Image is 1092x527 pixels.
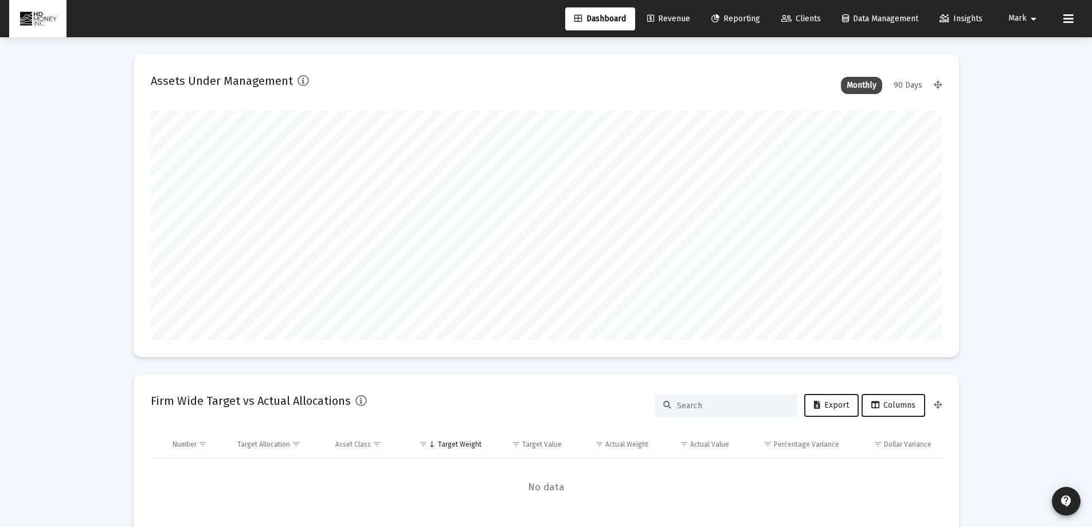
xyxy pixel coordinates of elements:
div: Dollar Variance [884,440,931,449]
span: Revenue [647,14,690,24]
input: Search [677,401,789,411]
a: Dashboard [565,7,635,30]
span: Show filter options for column 'Target Value' [512,440,520,448]
h2: Firm Wide Target vs Actual Allocations [151,392,351,410]
td: Column Target Allocation [229,431,327,458]
img: Dashboard [18,7,58,30]
div: Data grid [151,431,942,516]
span: Mark [1008,14,1027,24]
div: Target Allocation [237,440,290,449]
div: Asset Class [335,440,371,449]
a: Reporting [702,7,769,30]
td: Column Actual Weight [570,431,656,458]
td: Column Number [165,431,230,458]
span: Data Management [842,14,918,24]
span: Show filter options for column 'Actual Weight' [595,440,604,448]
td: Column Percentage Variance [737,431,847,458]
a: Data Management [833,7,927,30]
h2: Assets Under Management [151,72,293,90]
div: 90 Days [888,77,928,94]
td: Column Target Value [490,431,570,458]
span: Show filter options for column 'Target Allocation' [292,440,300,448]
div: Percentage Variance [774,440,839,449]
span: Show filter options for column 'Actual Value' [680,440,688,448]
span: Insights [940,14,983,24]
button: Mark [995,7,1054,30]
span: Columns [871,400,915,410]
td: Column Actual Value [656,431,737,458]
span: No data [151,481,942,494]
mat-icon: contact_support [1059,494,1073,508]
div: Actual Value [690,440,729,449]
span: Export [814,400,849,410]
span: Show filter options for column 'Number' [198,440,207,448]
td: Column Dollar Variance [847,431,941,458]
div: Target Value [522,440,562,449]
span: Show filter options for column 'Percentage Variance' [764,440,772,448]
span: Clients [781,14,821,24]
div: Number [173,440,197,449]
span: Show filter options for column 'Target Weight' [419,440,428,448]
a: Revenue [638,7,699,30]
span: Dashboard [574,14,626,24]
mat-icon: arrow_drop_down [1027,7,1040,30]
span: Show filter options for column 'Dollar Variance' [874,440,882,448]
div: Monthly [841,77,882,94]
a: Clients [772,7,830,30]
div: Actual Weight [605,440,648,449]
button: Columns [862,394,925,417]
a: Insights [930,7,992,30]
td: Column Asset Class [327,431,404,458]
div: Target Weight [438,440,482,449]
span: Show filter options for column 'Asset Class' [373,440,381,448]
button: Export [804,394,859,417]
span: Reporting [711,14,760,24]
td: Column Target Weight [404,431,490,458]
